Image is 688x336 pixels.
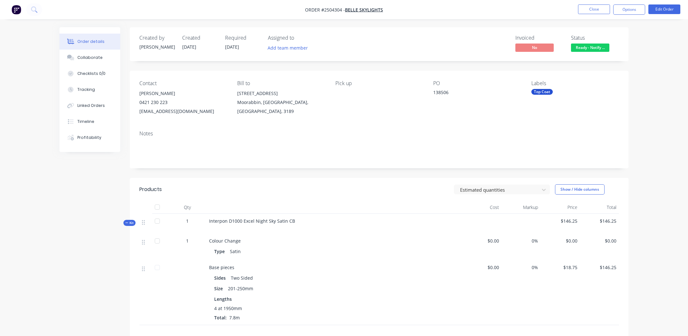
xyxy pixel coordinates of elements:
div: Qty [168,201,207,214]
button: Collaborate [59,50,120,66]
button: Ready - Notify ... [571,44,609,53]
div: Products [139,186,162,193]
span: 0% [504,264,538,271]
div: Pick up [335,80,423,86]
span: Base pieces [209,264,234,270]
div: Size [214,284,225,293]
div: 138506 [433,89,513,98]
button: Edit Order [648,4,680,14]
div: Assigned to [268,35,332,41]
span: Colour Change [209,238,241,244]
button: Checklists 0/0 [59,66,120,82]
img: Factory [12,5,21,14]
span: [DATE] [182,44,196,50]
div: [STREET_ADDRESS]Moorabbin, [GEOGRAPHIC_DATA], [GEOGRAPHIC_DATA], 3189 [237,89,325,116]
span: 1 [186,237,189,244]
span: $146.25 [582,264,617,271]
button: Tracking [59,82,120,98]
div: Required [225,35,260,41]
div: [STREET_ADDRESS] [237,89,325,98]
div: Markup [502,201,541,214]
div: Top Coat [531,89,553,95]
div: Labels [531,80,619,86]
div: Two Sided [228,273,255,283]
span: Kit [125,220,134,225]
button: Options [613,4,645,15]
div: Created by [139,35,175,41]
div: Bill to [237,80,325,86]
div: Profitability [77,135,101,140]
div: PO [433,80,521,86]
div: Linked Orders [77,103,105,108]
button: Linked Orders [59,98,120,114]
button: Profitability [59,130,120,146]
div: Invoiced [515,35,563,41]
div: Tracking [77,87,95,92]
span: Lengths [214,296,232,302]
span: Order #2504304 - [305,7,345,13]
span: $146.25 [582,218,617,224]
div: Price [541,201,580,214]
div: Type [214,247,227,256]
button: Close [578,4,610,14]
span: $0.00 [465,237,499,244]
span: 7.8m [227,315,242,321]
button: Timeline [59,114,120,130]
span: 4 at 1950mm [214,305,242,312]
span: Interpon D1000 Excel Night Sky Satin CB [209,218,295,224]
span: Ready - Notify ... [571,44,609,52]
span: 1 [186,218,189,224]
button: Add team member [264,44,311,52]
span: 0% [504,237,538,244]
div: Notes [139,131,619,137]
div: Timeline [77,119,94,124]
div: Total [580,201,619,214]
div: 0421 230 223 [139,98,227,107]
span: $18.75 [543,264,577,271]
div: Moorabbin, [GEOGRAPHIC_DATA], [GEOGRAPHIC_DATA], 3189 [237,98,325,116]
div: Checklists 0/0 [77,71,106,76]
div: Cost [462,201,502,214]
span: $0.00 [465,264,499,271]
div: [EMAIL_ADDRESS][DOMAIN_NAME] [139,107,227,116]
button: Show / Hide columns [555,184,605,195]
div: [PERSON_NAME] [139,44,175,50]
span: $0.00 [543,237,577,244]
span: $146.25 [543,218,577,224]
div: [PERSON_NAME]0421 230 223[EMAIL_ADDRESS][DOMAIN_NAME] [139,89,227,116]
div: Created [182,35,217,41]
div: Sides [214,273,228,283]
div: Satin [227,247,243,256]
div: Collaborate [77,55,103,60]
div: Order details [77,39,105,44]
span: $0.00 [582,237,617,244]
div: 201-250mm [225,284,256,293]
button: Add team member [268,44,311,52]
span: Total: [214,315,227,321]
button: Order details [59,34,120,50]
span: [DATE] [225,44,239,50]
div: Contact [139,80,227,86]
div: [PERSON_NAME] [139,89,227,98]
a: Belle Skylights [345,7,383,13]
div: Status [571,35,619,41]
span: No [515,44,554,52]
button: Kit [123,220,136,226]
